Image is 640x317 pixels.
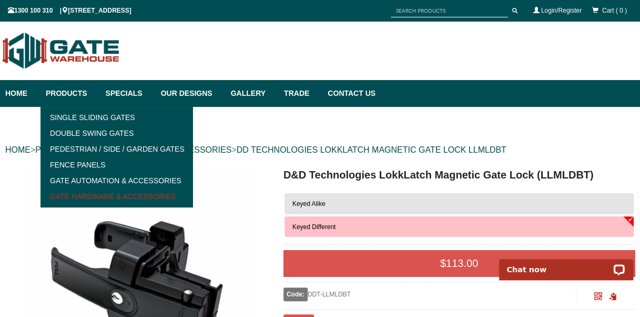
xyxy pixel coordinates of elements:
a: Fence Panels [44,157,189,173]
div: DDT-LLMLDBT [283,288,576,301]
a: Trade [279,80,322,107]
span: 113.00 [446,257,478,269]
button: Keyed Different [285,216,634,237]
a: Login/Register [541,7,582,14]
span: 1300 100 310 | [STREET_ADDRESS] [8,7,131,14]
iframe: LiveChat chat widget [492,247,640,280]
a: Products [40,80,100,107]
h1: D&D Technologies LokkLatch Magnetic Gate Lock (LLMLDBT) [283,167,635,183]
button: Keyed Alike [285,193,634,214]
span: Keyed Alike [292,200,326,207]
span: Click to copy the URL [609,293,617,301]
a: DD TECHNOLOGIES LOKKLATCH MAGNETIC GATE LOCK LLMLDBT [237,145,506,154]
div: > > > [5,133,635,167]
a: HOME [5,145,31,154]
a: Contact Us [322,80,375,107]
a: Single Sliding Gates [44,110,189,125]
a: Double Swing Gates [44,125,189,141]
a: Home [5,80,40,107]
span: Code: [283,288,308,301]
div: $ [283,250,635,276]
a: Specials [100,80,156,107]
a: Gate Hardware & Accessories [44,189,189,204]
span: Keyed Different [292,223,336,231]
a: Pedestrian / Side / Garden Gates [44,141,189,157]
a: PRODUCTS [35,145,83,154]
a: Gate Automation & Accessories [44,173,189,189]
a: Gallery [226,80,279,107]
input: SEARCH PRODUCTS [391,4,508,17]
span: Cart ( 0 ) [602,7,627,14]
a: Our Designs [156,80,226,107]
a: Click to enlarge and scan to share. [594,294,602,301]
